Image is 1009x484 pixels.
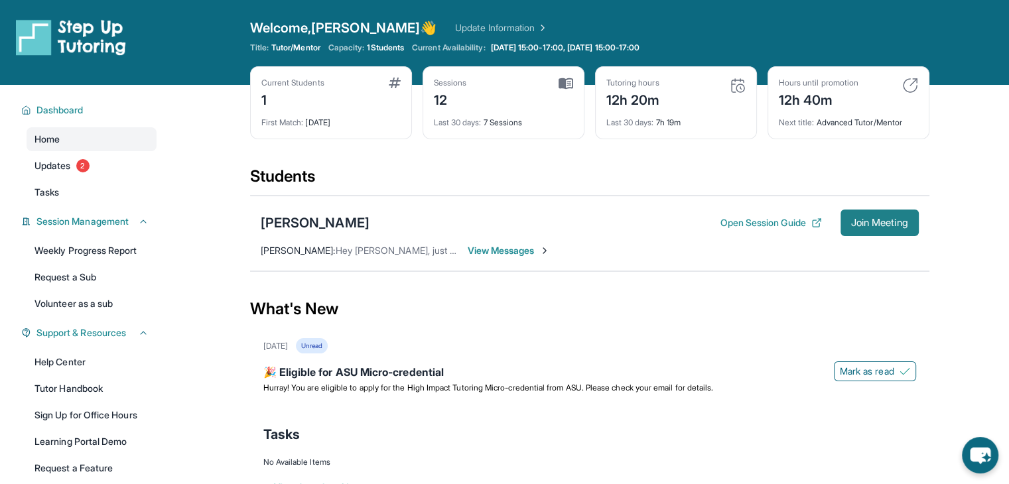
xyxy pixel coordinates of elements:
span: View Messages [468,244,551,257]
div: 12 [434,88,467,109]
span: Welcome, [PERSON_NAME] 👋 [250,19,437,37]
span: Home [34,133,60,146]
a: Learning Portal Demo [27,430,157,454]
div: 🎉 Eligible for ASU Micro-credential [263,364,916,383]
span: Current Availability: [412,42,485,53]
div: Current Students [261,78,324,88]
a: Help Center [27,350,157,374]
a: Tutor Handbook [27,377,157,400]
span: Next title : [779,117,815,127]
div: 12h 40m [779,88,858,109]
img: Mark as read [900,366,910,377]
span: First Match : [261,117,304,127]
a: Weekly Progress Report [27,239,157,263]
a: Home [27,127,157,151]
span: Last 30 days : [606,117,654,127]
div: Hours until promotion [779,78,858,88]
a: Request a Sub [27,265,157,289]
div: Students [250,166,929,195]
span: Tutor/Mentor [271,42,320,53]
button: Open Session Guide [720,216,821,229]
a: Update Information [455,21,548,34]
div: Advanced Tutor/Mentor [779,109,918,128]
div: 1 [261,88,324,109]
div: 7 Sessions [434,109,573,128]
div: What's New [250,280,929,338]
span: Tasks [263,425,300,444]
div: 12h 20m [606,88,660,109]
a: Request a Feature [27,456,157,480]
span: Dashboard [36,103,84,117]
div: 7h 19m [606,109,746,128]
div: Sessions [434,78,467,88]
a: Updates2 [27,154,157,178]
span: Last 30 days : [434,117,482,127]
img: card [730,78,746,93]
a: Volunteer as a sub [27,292,157,316]
span: Tasks [34,186,59,199]
span: Hey [PERSON_NAME], just wanted to remind you of [DATE] tutoring session at 3:00! [336,245,689,256]
img: card [559,78,573,90]
img: Chevron-Right [539,245,550,256]
div: [DATE] [263,341,288,351]
span: Join Meeting [851,219,908,227]
div: [PERSON_NAME] [261,213,370,232]
div: Tutoring hours [606,78,660,88]
button: Mark as read [834,361,916,381]
button: Session Management [31,215,149,228]
span: Support & Resources [36,326,126,339]
button: Dashboard [31,103,149,117]
span: Session Management [36,215,129,228]
span: [DATE] 15:00-17:00, [DATE] 15:00-17:00 [491,42,640,53]
img: logo [16,19,126,56]
span: [PERSON_NAME] : [261,245,336,256]
div: No Available Items [263,457,916,467]
span: Updates [34,159,71,172]
span: Capacity: [328,42,365,53]
a: Sign Up for Office Hours [27,403,157,427]
span: Title: [250,42,269,53]
span: Hurray! You are eligible to apply for the High Impact Tutoring Micro-credential from ASU. Please ... [263,383,714,393]
a: Tasks [27,180,157,204]
img: Chevron Right [535,21,548,34]
div: [DATE] [261,109,401,128]
button: Join Meeting [841,210,919,236]
a: [DATE] 15:00-17:00, [DATE] 15:00-17:00 [488,42,643,53]
span: Mark as read [840,365,894,378]
div: Unread [296,338,328,353]
img: card [389,78,401,88]
span: 1 Students [367,42,404,53]
img: card [902,78,918,93]
button: Support & Resources [31,326,149,339]
button: chat-button [962,437,998,473]
span: 2 [76,159,90,172]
